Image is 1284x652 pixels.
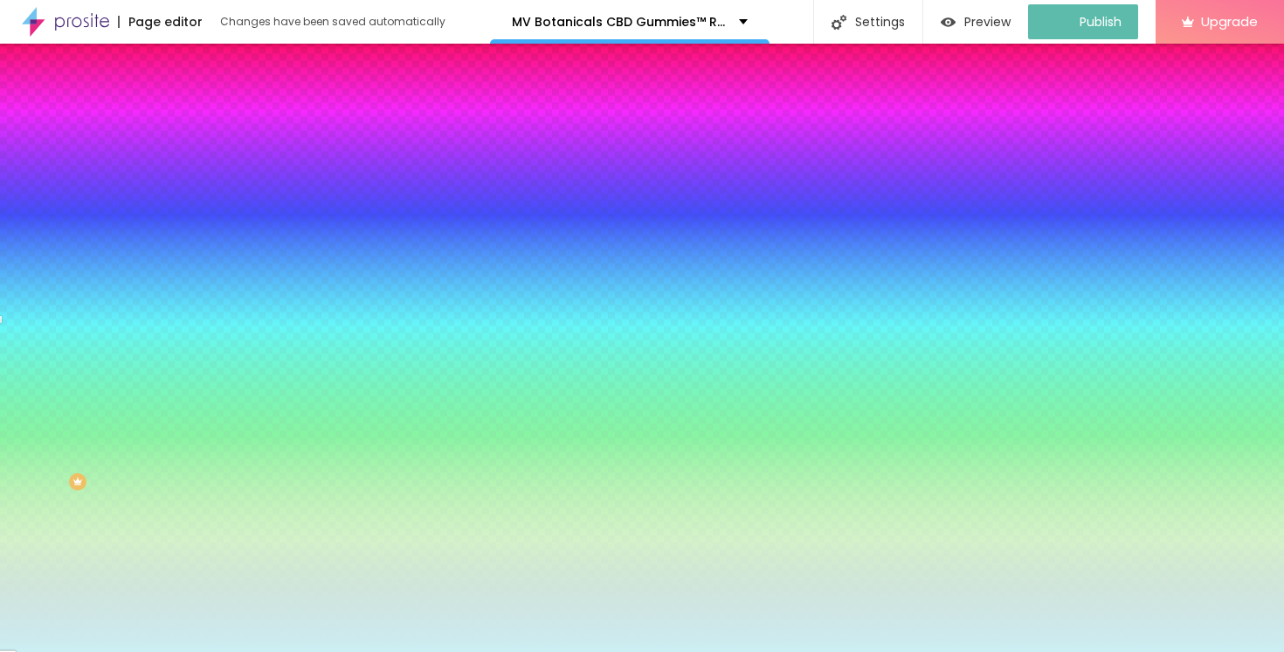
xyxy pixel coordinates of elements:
[1201,14,1258,29] span: Upgrade
[1080,15,1122,29] span: Publish
[512,16,726,28] p: MV Botanicals CBD Gummies™ Review: Safe, Effective, and Convenient CBD in Every Bite
[220,17,445,27] div: Changes have been saved automatically
[832,15,846,30] img: Icone
[1028,4,1138,39] button: Publish
[118,16,203,28] div: Page editor
[923,4,1028,39] button: Preview
[964,15,1011,29] span: Preview
[941,15,956,30] img: view-1.svg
